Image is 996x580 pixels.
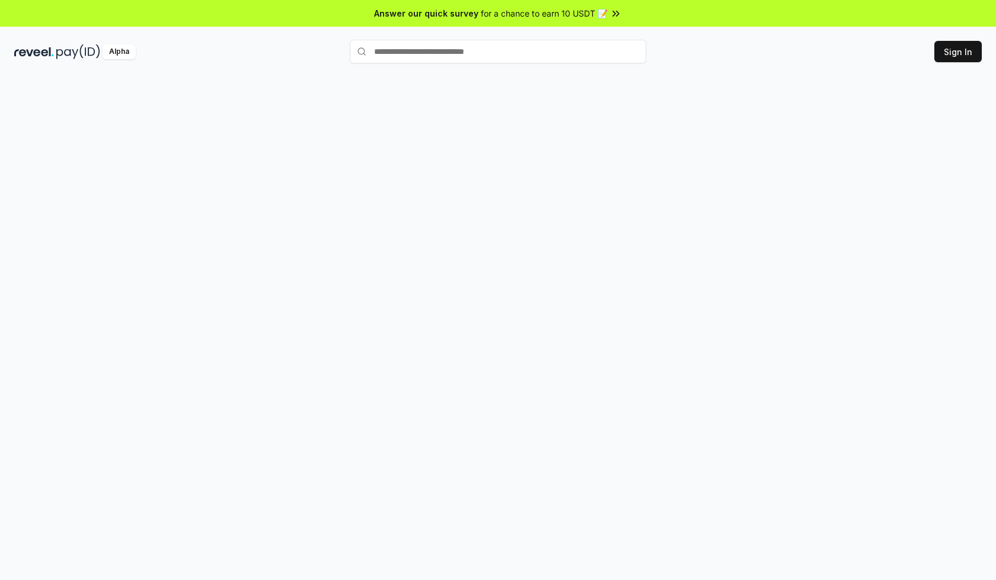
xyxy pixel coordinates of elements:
[934,41,982,62] button: Sign In
[374,7,478,20] span: Answer our quick survey
[14,44,54,59] img: reveel_dark
[481,7,608,20] span: for a chance to earn 10 USDT 📝
[56,44,100,59] img: pay_id
[103,44,136,59] div: Alpha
